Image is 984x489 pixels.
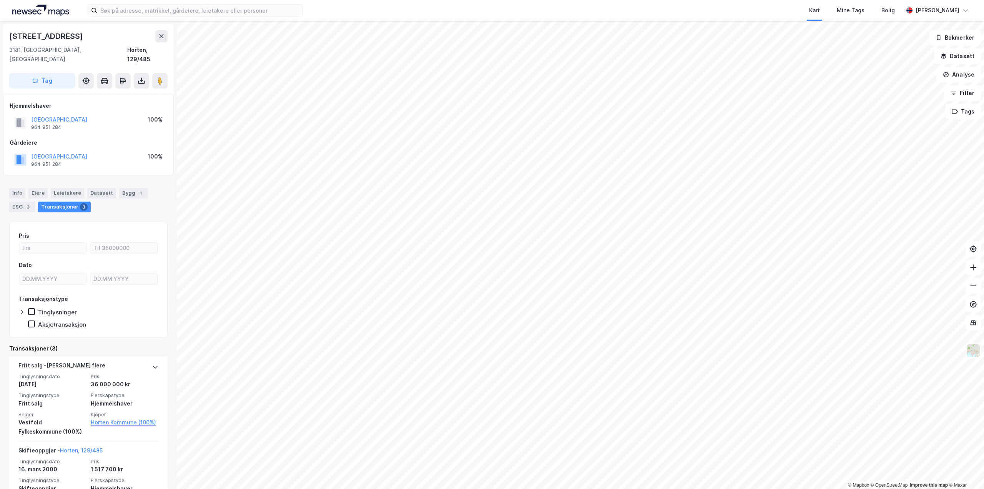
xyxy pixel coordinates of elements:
[91,458,158,465] span: Pris
[18,465,86,474] div: 16. mars 2000
[19,231,29,240] div: Pris
[148,115,163,124] div: 100%
[18,373,86,380] span: Tinglysningsdato
[91,380,158,389] div: 36 000 000 kr
[31,161,61,167] div: 964 951 284
[944,85,981,101] button: Filter
[19,242,86,254] input: Fra
[18,361,105,373] div: Fritt salg - [PERSON_NAME] flere
[90,273,158,285] input: DD.MM.YYYY
[809,6,820,15] div: Kart
[929,30,981,45] button: Bokmerker
[119,188,148,199] div: Bygg
[871,482,908,488] a: OpenStreetMap
[91,373,158,380] span: Pris
[80,203,88,211] div: 3
[60,447,103,454] a: Horten, 129/485
[91,477,158,484] span: Eierskapstype
[18,380,86,389] div: [DATE]
[881,6,895,15] div: Bolig
[28,188,48,199] div: Eiere
[936,67,981,82] button: Analyse
[18,446,103,458] div: Skifteoppgjør -
[38,321,86,328] div: Aksjetransaksjon
[945,104,981,119] button: Tags
[91,392,158,399] span: Eierskapstype
[9,344,168,353] div: Transaksjoner (3)
[10,138,167,147] div: Gårdeiere
[18,411,86,418] span: Selger
[91,418,158,427] a: Horten Kommune (100%)
[137,189,145,197] div: 1
[9,188,25,199] div: Info
[91,465,158,474] div: 1 517 700 kr
[9,73,75,88] button: Tag
[9,45,127,64] div: 3181, [GEOGRAPHIC_DATA], [GEOGRAPHIC_DATA]
[91,411,158,418] span: Kjøper
[19,273,86,285] input: DD.MM.YYYY
[848,482,869,488] a: Mapbox
[946,452,984,489] iframe: Chat Widget
[910,482,948,488] a: Improve this map
[18,458,86,465] span: Tinglysningsdato
[87,188,116,199] div: Datasett
[38,202,91,212] div: Transaksjoner
[10,101,167,110] div: Hjemmelshaver
[97,5,303,16] input: Søk på adresse, matrikkel, gårdeiere, leietakere eller personer
[934,48,981,64] button: Datasett
[19,260,32,270] div: Dato
[9,30,85,42] div: [STREET_ADDRESS]
[18,392,86,399] span: Tinglysningstype
[966,343,981,358] img: Z
[31,124,61,130] div: 964 951 284
[9,202,35,212] div: ESG
[18,477,86,484] span: Tinglysningstype
[19,294,68,304] div: Transaksjonstype
[127,45,168,64] div: Horten, 129/485
[148,152,163,161] div: 100%
[38,309,77,316] div: Tinglysninger
[12,5,69,16] img: logo.a4113a55bc3d86da70a041830d287a7e.svg
[24,203,32,211] div: 3
[916,6,959,15] div: [PERSON_NAME]
[51,188,84,199] div: Leietakere
[18,418,86,436] div: Vestfold Fylkeskommune (100%)
[18,399,86,408] div: Fritt salg
[837,6,864,15] div: Mine Tags
[946,452,984,489] div: Kontrollprogram for chat
[91,399,158,408] div: Hjemmelshaver
[90,242,158,254] input: Til 36000000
